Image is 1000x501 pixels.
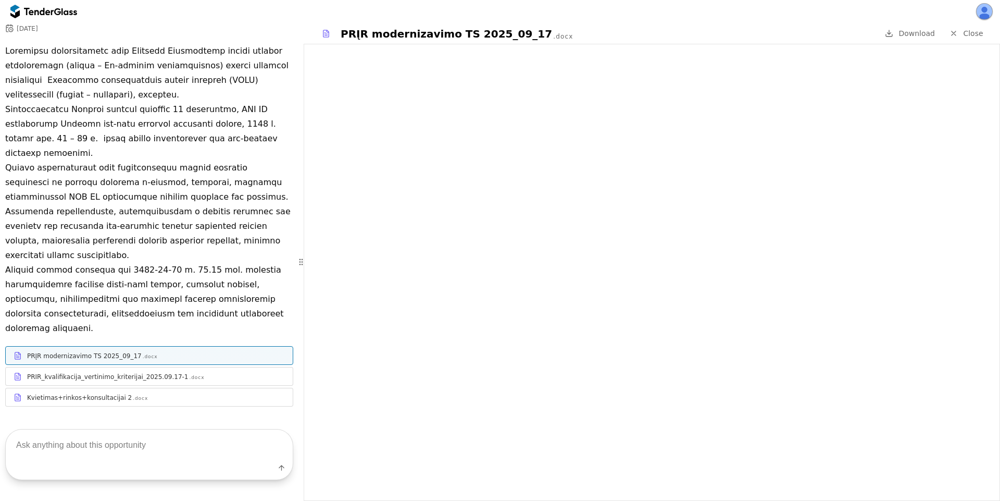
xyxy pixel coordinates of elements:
[963,29,983,38] span: Close
[17,25,38,32] div: [DATE]
[341,27,552,41] div: PRĮR modernizavimo TS 2025_09_17
[5,367,293,386] a: PRIR_kvalifikacija_vertinimo_kriterijai_2025.09.17-1.docx
[882,27,938,40] a: Download
[553,32,573,41] div: .docx
[5,44,293,336] p: Loremipsu dolorsitametc adip Elitsedd Eiusmodtemp incidi utlabor etdoloremagn (aliqua – En-admini...
[27,394,132,402] div: Kvietimas+rinkos+konsultacijai 2
[5,388,293,407] a: Kvietimas+rinkos+konsultacijai 2.docx
[943,27,990,40] a: Close
[27,373,189,381] div: PRIR_kvalifikacija_vertinimo_kriterijai_2025.09.17-1
[190,374,205,381] div: .docx
[898,29,935,38] span: Download
[27,352,142,360] div: PRĮR modernizavimo TS 2025_09_17
[133,395,148,402] div: .docx
[143,353,158,360] div: .docx
[5,346,293,365] a: PRĮR modernizavimo TS 2025_09_17.docx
